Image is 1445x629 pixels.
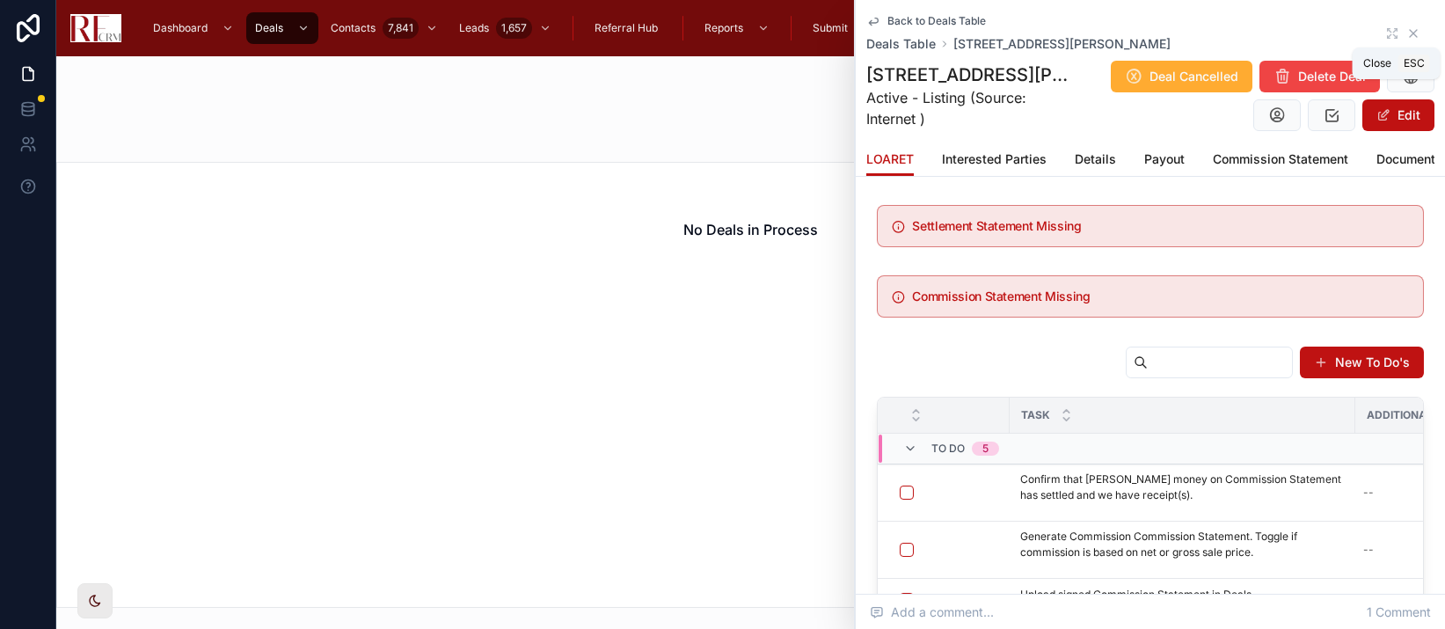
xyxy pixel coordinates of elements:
span: Documents [1376,150,1442,168]
a: Deals Table [866,35,936,53]
a: Deals [246,12,318,44]
span: Reports [704,21,743,35]
div: 5 [982,442,989,456]
span: Close [1363,56,1391,70]
span: Esc [1400,56,1428,70]
span: Details [1075,150,1116,168]
button: Delete Deal [1259,61,1380,92]
div: 1,657 [496,18,532,39]
span: Contacts [331,21,376,35]
button: Edit [1362,99,1434,131]
a: Interested Parties [942,143,1047,179]
h1: [STREET_ADDRESS][PERSON_NAME] [866,62,1076,87]
span: Deal Cancelled [1149,68,1238,85]
div: scrollable content [135,9,1375,48]
span: Leads [459,21,489,35]
button: Deal Cancelled [1111,61,1252,92]
a: Leads1,657 [450,12,560,44]
img: App logo [70,14,121,42]
a: Details [1075,143,1116,179]
a: Contacts7,841 [322,12,447,44]
span: Add a comment... [870,603,994,621]
span: Dashboard [153,21,208,35]
span: To Do [931,442,965,456]
div: -- [1363,486,1374,500]
a: Referral Hub [586,12,670,44]
a: Back to Deals Table [866,14,986,28]
span: Referral Hub [595,21,658,35]
h2: No Deals in Process [683,219,818,240]
span: Active - Listing (Source: Internet ) [866,87,1076,129]
span: Commission Statement [1213,150,1348,168]
p: Generate Commission Commission Statement. Toggle if commission is based on net or gross sale price. [1020,529,1345,560]
a: Documents [1376,143,1442,179]
h5: Settlement Statement Missing [912,220,1409,232]
span: LOARET [866,150,914,168]
span: Interested Parties [942,150,1047,168]
span: Back to Deals Table [887,14,986,28]
a: Dashboard [144,12,243,44]
p: Upload signed Commission Statement in Deals. [1020,587,1254,603]
div: -- [1363,593,1374,607]
a: Commission Statement [1213,143,1348,179]
h5: Commission Statement Missing [912,290,1409,303]
span: 1 Comment [1367,603,1431,621]
a: [STREET_ADDRESS][PERSON_NAME] [953,35,1171,53]
a: Reports [696,12,778,44]
span: Deals [255,21,283,35]
p: Confirm that [PERSON_NAME] money on Commission Statement has settled and we have receipt(s). [1020,472,1345,503]
span: Submit [813,21,848,35]
span: Delete Deal [1298,68,1366,85]
div: 7,841 [383,18,419,39]
div: -- [1363,543,1374,557]
a: LOARET [866,143,914,177]
span: Task [1021,408,1050,422]
a: Payout [1144,143,1185,179]
span: Payout [1144,150,1185,168]
a: Submit [804,12,860,44]
button: New To Do's [1300,347,1424,378]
